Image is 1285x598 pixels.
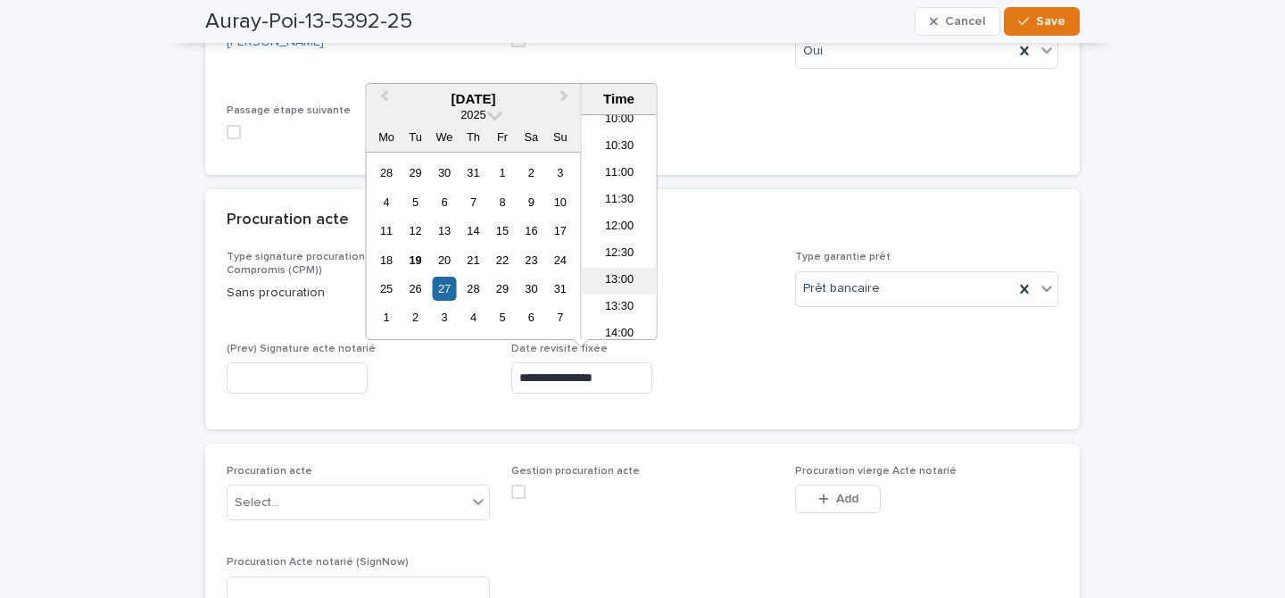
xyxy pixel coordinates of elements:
[511,344,608,354] span: Date revisite fixée
[548,161,572,185] div: Choose Sunday, 3 August 2025
[548,190,572,214] div: Choose Sunday, 10 August 2025
[374,305,398,329] div: Choose Monday, 1 September 2025
[582,161,658,187] li: 11:00
[374,219,398,243] div: Choose Monday, 11 August 2025
[403,277,427,301] div: Choose Tuesday, 26 August 2025
[582,187,658,214] li: 11:30
[374,248,398,272] div: Choose Monday, 18 August 2025
[548,277,572,301] div: Choose Sunday, 31 August 2025
[519,190,543,214] div: Choose Saturday, 9 August 2025
[795,485,881,513] button: Add
[374,161,398,185] div: Choose Monday, 28 July 2025
[227,466,312,477] span: Procuration acte
[461,125,485,149] div: Th
[366,91,580,107] div: [DATE]
[552,86,581,114] button: Next Month
[490,277,514,301] div: Choose Friday, 29 August 2025
[945,15,985,28] span: Cancel
[836,493,858,505] span: Add
[227,557,409,568] span: Procuration Acte notarié (SignNow)
[432,161,456,185] div: Choose Wednesday, 30 July 2025
[519,248,543,272] div: Choose Saturday, 23 August 2025
[432,248,456,272] div: Choose Wednesday, 20 August 2025
[582,241,658,268] li: 12:30
[432,219,456,243] div: Choose Wednesday, 13 August 2025
[582,321,658,348] li: 14:00
[490,161,514,185] div: Choose Friday, 1 August 2025
[582,295,658,321] li: 13:30
[511,466,640,477] span: Gestion procuration acte
[368,86,396,114] button: Previous Month
[432,277,456,301] div: Choose Wednesday, 27 August 2025
[403,125,427,149] div: Tu
[795,466,957,477] span: Procuration vierge Acte notarié
[519,125,543,149] div: Sa
[803,42,823,61] span: Oui
[372,158,575,332] div: month 2025-08
[915,7,1000,36] button: Cancel
[519,305,543,329] div: Choose Saturday, 6 September 2025
[490,125,514,149] div: Fr
[586,91,652,107] div: Time
[403,305,427,329] div: Choose Tuesday, 2 September 2025
[227,105,351,116] span: Passage étape suivante
[548,305,572,329] div: Choose Sunday, 7 September 2025
[519,277,543,301] div: Choose Saturday, 30 August 2025
[548,125,572,149] div: Su
[461,305,485,329] div: Choose Thursday, 4 September 2025
[519,219,543,243] div: Choose Saturday, 16 August 2025
[461,190,485,214] div: Choose Thursday, 7 August 2025
[461,248,485,272] div: Choose Thursday, 21 August 2025
[403,190,427,214] div: Choose Tuesday, 5 August 2025
[582,107,658,134] li: 10:00
[582,268,658,295] li: 13:00
[548,248,572,272] div: Choose Sunday, 24 August 2025
[490,219,514,243] div: Choose Friday, 15 August 2025
[795,252,891,262] span: Type garantie prêt
[461,161,485,185] div: Choose Thursday, 31 July 2025
[205,9,412,35] h2: Auray-Poi-13-5392-25
[490,305,514,329] div: Choose Friday, 5 September 2025
[235,494,279,512] div: Select...
[432,125,456,149] div: We
[374,277,398,301] div: Choose Monday, 25 August 2025
[490,248,514,272] div: Choose Friday, 22 August 2025
[548,219,572,243] div: Choose Sunday, 17 August 2025
[403,219,427,243] div: Choose Tuesday, 12 August 2025
[374,125,398,149] div: Mo
[374,190,398,214] div: Choose Monday, 4 August 2025
[490,190,514,214] div: Choose Friday, 8 August 2025
[1036,15,1065,28] span: Save
[432,305,456,329] div: Choose Wednesday, 3 September 2025
[1004,7,1080,36] button: Save
[432,190,456,214] div: Choose Wednesday, 6 August 2025
[461,219,485,243] div: Choose Thursday, 14 August 2025
[803,279,880,298] span: Prêt bancaire
[403,161,427,185] div: Choose Tuesday, 29 July 2025
[519,161,543,185] div: Choose Saturday, 2 August 2025
[227,252,429,275] span: Type signature procuration (CPM) (from Compromis (CPM))
[582,134,658,161] li: 10:30
[461,277,485,301] div: Choose Thursday, 28 August 2025
[227,211,349,230] h2: Procuration acte
[227,284,490,303] p: Sans procuration
[582,214,658,241] li: 12:00
[460,108,485,121] span: 2025
[227,344,376,354] span: (Prev) Signature acte notarié
[403,248,427,272] div: Choose Tuesday, 19 August 2025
